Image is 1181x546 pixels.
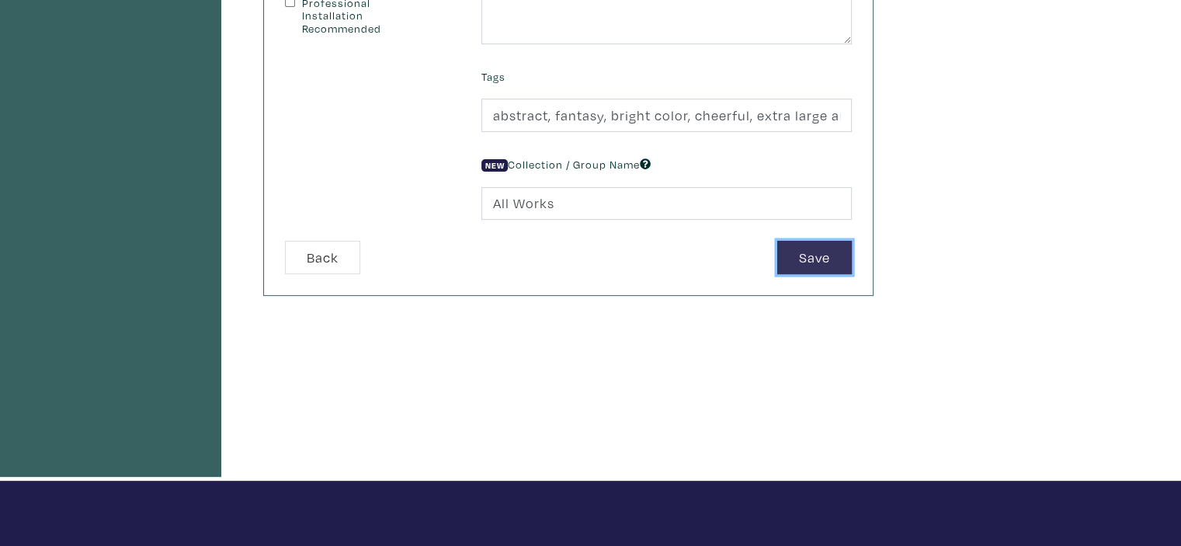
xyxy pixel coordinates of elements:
input: Ex. abstracts, blue, minimalist, people, animals, bright, etc. [481,99,852,132]
label: Tags [481,68,505,85]
button: Back [285,241,360,274]
button: Save [777,241,852,274]
span: New [481,159,508,172]
input: Ex. 202X, Landscape Collection, etc. [481,187,852,221]
label: Collection / Group Name [481,156,651,173]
